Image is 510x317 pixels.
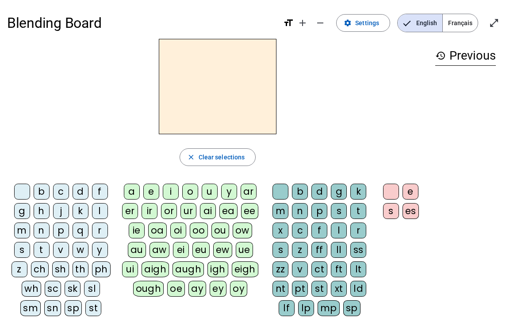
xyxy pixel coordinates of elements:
[92,184,108,200] div: f
[192,242,210,258] div: eu
[297,18,308,28] mat-icon: add
[31,261,49,277] div: ch
[272,242,288,258] div: s
[122,261,138,277] div: ui
[331,281,347,297] div: xt
[350,242,366,258] div: ss
[200,203,216,219] div: ai
[128,242,146,258] div: au
[124,184,140,200] div: a
[331,184,347,200] div: g
[331,261,347,277] div: ft
[199,152,245,162] span: Clear selections
[311,14,329,32] button: Decrease font size
[232,261,258,277] div: eigh
[219,203,238,219] div: ea
[230,281,247,297] div: oy
[311,223,327,238] div: f
[44,300,61,316] div: sn
[298,300,314,316] div: lp
[272,203,288,219] div: m
[213,242,232,258] div: ew
[315,18,326,28] mat-icon: remove
[331,242,347,258] div: ll
[92,242,108,258] div: y
[350,223,366,238] div: r
[180,148,256,166] button: Clear selections
[73,184,88,200] div: d
[53,203,69,219] div: j
[187,153,195,161] mat-icon: close
[272,261,288,277] div: zz
[207,261,228,277] div: igh
[52,261,69,277] div: sh
[173,242,189,258] div: ei
[129,223,145,238] div: ie
[34,242,50,258] div: t
[180,203,196,219] div: ur
[85,300,101,316] div: st
[148,223,167,238] div: oa
[283,18,294,28] mat-icon: format_size
[73,203,88,219] div: k
[7,9,276,37] h1: Blending Board
[272,281,288,297] div: nt
[45,281,61,297] div: sc
[311,261,327,277] div: ct
[355,18,379,28] span: Settings
[73,261,88,277] div: th
[435,46,496,66] h3: Previous
[485,14,503,32] button: Enter full screen
[92,261,111,277] div: ph
[311,203,327,219] div: p
[150,242,169,258] div: aw
[173,261,204,277] div: augh
[65,300,82,316] div: sp
[318,300,340,316] div: mp
[241,184,257,200] div: ar
[92,223,108,238] div: r
[211,223,229,238] div: ou
[272,223,288,238] div: x
[336,14,390,32] button: Settings
[142,261,169,277] div: aigh
[443,14,478,32] span: Français
[34,203,50,219] div: h
[489,18,499,28] mat-icon: open_in_full
[53,223,69,238] div: p
[53,184,69,200] div: c
[133,281,164,297] div: ough
[161,203,177,219] div: or
[398,14,442,32] span: English
[292,242,308,258] div: z
[190,223,208,238] div: oo
[167,281,185,297] div: oe
[343,300,360,316] div: sp
[84,281,100,297] div: sl
[331,223,347,238] div: l
[233,223,252,238] div: ow
[397,14,478,32] mat-button-toggle-group: Language selection
[34,184,50,200] div: b
[331,203,347,219] div: s
[14,242,30,258] div: s
[65,281,81,297] div: sk
[202,184,218,200] div: u
[143,184,159,200] div: e
[241,203,258,219] div: ee
[73,242,88,258] div: w
[292,281,308,297] div: pt
[163,184,179,200] div: i
[292,203,308,219] div: n
[383,203,399,219] div: s
[279,300,295,316] div: lf
[170,223,186,238] div: oi
[292,223,308,238] div: c
[122,203,138,219] div: er
[344,19,352,27] mat-icon: settings
[20,300,41,316] div: sm
[182,184,198,200] div: o
[14,203,30,219] div: g
[350,261,366,277] div: lt
[403,203,419,219] div: es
